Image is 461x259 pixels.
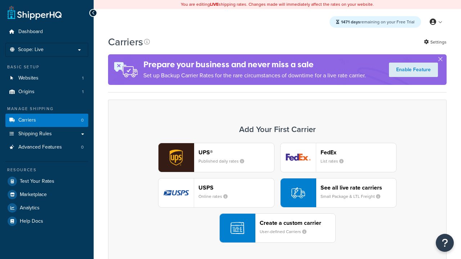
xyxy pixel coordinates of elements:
img: icon-carrier-liverate-becf4550.svg [291,186,305,200]
h1: Carriers [108,35,143,49]
small: Small Package & LTL Freight [321,193,386,200]
li: Origins [5,85,88,99]
button: See all live rate carriersSmall Package & LTL Freight [280,178,397,208]
button: Create a custom carrierUser-defined Carriers [219,213,336,243]
button: usps logoUSPSOnline rates [158,178,274,208]
a: Carriers 0 [5,114,88,127]
span: Advanced Features [18,144,62,150]
span: Origins [18,89,35,95]
small: Online rates [198,193,233,200]
a: Marketplace [5,188,88,201]
small: Published daily rates [198,158,250,164]
header: UPS® [198,149,274,156]
a: ShipperHQ Home [8,5,62,20]
span: Help Docs [20,218,43,224]
a: Dashboard [5,25,88,38]
li: Carriers [5,114,88,127]
a: Origins 1 [5,85,88,99]
strong: 1471 days [341,19,360,25]
li: Websites [5,72,88,85]
img: fedEx logo [281,143,316,172]
span: 1 [82,75,84,81]
p: Set up Backup Carrier Rates for the rare circumstances of downtime for a live rate carrier. [143,71,366,81]
span: Carriers [18,117,36,123]
div: Resources [5,167,88,173]
small: List rates [321,158,349,164]
div: Basic Setup [5,64,88,70]
img: icon-carrier-custom-c93b8a24.svg [230,221,244,235]
span: Analytics [20,205,40,211]
span: Scope: Live [18,47,44,53]
span: Dashboard [18,29,43,35]
span: Test Your Rates [20,178,54,185]
a: Settings [424,37,447,47]
a: Analytics [5,201,88,214]
span: 1 [82,89,84,95]
img: usps logo [158,178,194,207]
h4: Prepare your business and never miss a sale [143,59,366,71]
a: Test Your Rates [5,175,88,188]
img: ups logo [158,143,194,172]
header: FedEx [321,149,396,156]
li: Advanced Features [5,141,88,154]
a: Websites 1 [5,72,88,85]
img: ad-rules-rateshop-fe6ec290ccb7230408bd80ed9643f0289d75e0ffd9eb532fc0e269fcd187b520.png [108,54,143,85]
small: User-defined Carriers [260,228,312,235]
span: 0 [81,144,84,150]
header: USPS [198,184,274,191]
h3: Add Your First Carrier [116,125,439,134]
div: remaining on your Free Trial [330,16,421,28]
a: Enable Feature [389,63,438,77]
button: fedEx logoFedExList rates [280,143,397,172]
span: 0 [81,117,84,123]
header: Create a custom carrier [260,219,335,226]
button: Open Resource Center [436,234,454,252]
a: Advanced Features 0 [5,141,88,154]
a: Shipping Rules [5,127,88,141]
b: LIVE [210,1,219,8]
span: Shipping Rules [18,131,52,137]
header: See all live rate carriers [321,184,396,191]
button: ups logoUPS®Published daily rates [158,143,274,172]
span: Websites [18,75,39,81]
a: Help Docs [5,215,88,228]
span: Marketplace [20,192,47,198]
div: Manage Shipping [5,106,88,112]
